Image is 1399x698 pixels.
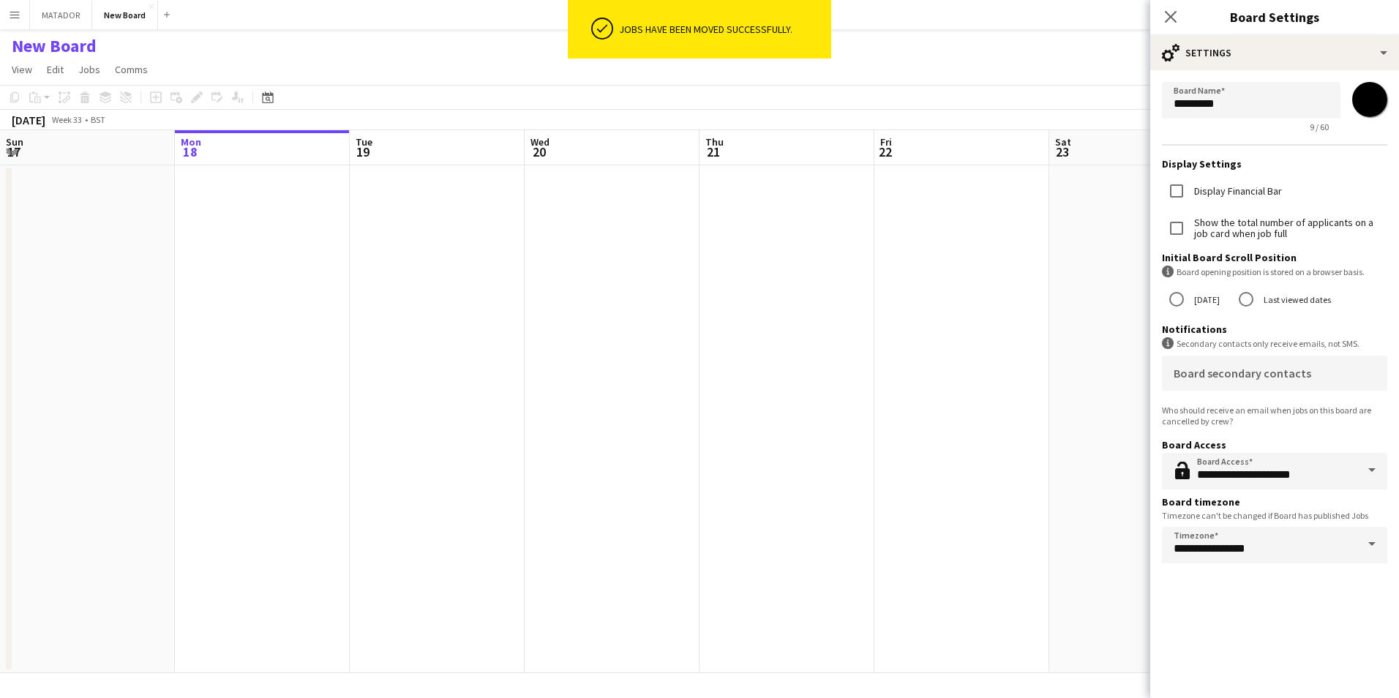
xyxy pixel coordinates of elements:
[703,143,724,160] span: 21
[4,143,23,160] span: 17
[1162,323,1387,336] h3: Notifications
[181,135,201,149] span: Mon
[179,143,201,160] span: 18
[1055,135,1071,149] span: Sat
[1174,366,1311,380] mat-label: Board secondary contacts
[1261,288,1331,311] label: Last viewed dates
[619,23,825,36] div: Jobs have been moved successfully.
[1162,510,1387,521] div: Timezone can't be changed if Board has published Jobs
[92,1,158,29] button: New Board
[1191,288,1220,311] label: [DATE]
[528,143,550,160] span: 20
[48,114,85,125] span: Week 33
[1162,251,1387,264] h3: Initial Board Scroll Position
[1191,217,1387,239] label: Show the total number of applicants on a job card when job full
[1162,157,1387,170] h3: Display Settings
[109,60,154,79] a: Comms
[1162,405,1387,427] div: Who should receive an email when jobs on this board are cancelled by crew?
[530,135,550,149] span: Wed
[12,63,32,76] span: View
[115,63,148,76] span: Comms
[1162,266,1387,278] div: Board opening position is stored on a browser basis.
[356,135,372,149] span: Tue
[1191,186,1282,197] label: Display Financial Bar
[12,113,45,127] div: [DATE]
[1162,337,1387,350] div: Secondary contacts only receive emails, not SMS.
[878,143,892,160] span: 22
[1298,121,1340,132] span: 9 / 60
[72,60,106,79] a: Jobs
[6,60,38,79] a: View
[880,135,892,149] span: Fri
[1053,143,1071,160] span: 23
[705,135,724,149] span: Thu
[91,114,105,125] div: BST
[47,63,64,76] span: Edit
[1150,35,1399,70] div: Settings
[1162,438,1387,451] h3: Board Access
[353,143,372,160] span: 19
[1150,7,1399,26] h3: Board Settings
[41,60,70,79] a: Edit
[6,135,23,149] span: Sun
[30,1,92,29] button: MATADOR
[78,63,100,76] span: Jobs
[1162,495,1387,509] h3: Board timezone
[12,35,97,57] h1: New Board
